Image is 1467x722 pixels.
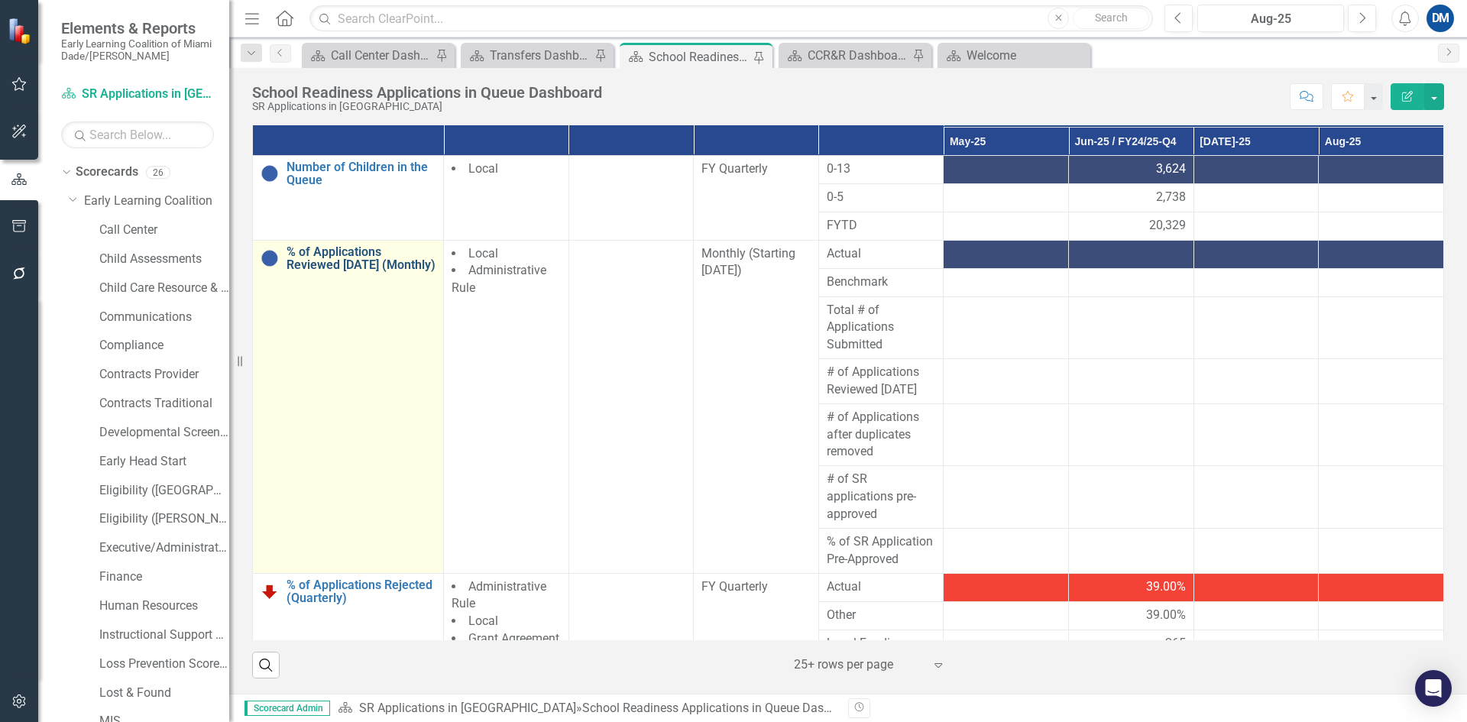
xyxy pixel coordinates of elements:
td: Double-Click to Edit [818,403,944,466]
a: Instructional Support Services [99,626,229,644]
td: Double-Click to Edit [944,296,1069,359]
div: » [338,700,837,717]
td: Double-Click to Edit [818,268,944,296]
span: Local [468,161,498,176]
img: ClearPoint Strategy [8,17,34,44]
td: Double-Click to Edit [568,240,694,573]
div: Open Intercom Messenger [1415,670,1452,707]
div: Monthly (Starting [DATE]) [701,245,811,280]
span: # of Applications Reviewed [DATE] [827,364,936,399]
td: Double-Click to Edit [1069,630,1194,692]
div: Aug-25 [1203,10,1339,28]
a: Welcome [941,46,1086,65]
img: Below Plan [261,582,279,601]
td: Double-Click to Edit [1069,155,1194,183]
a: Child Care Resource & Referral (CCR&R) [99,280,229,297]
td: Double-Click to Edit [944,359,1069,404]
td: Double-Click to Edit [694,240,819,573]
span: Scorecard Admin [244,701,330,716]
td: Double-Click to Edit [818,466,944,529]
td: Double-Click to Edit [818,359,944,404]
span: Administrative Rule [452,263,546,295]
td: Double-Click to Edit [818,155,944,183]
td: Double-Click to Edit [818,296,944,359]
td: Double-Click to Edit [1069,183,1194,212]
a: Number of Children in the Queue [287,160,436,187]
span: 39.00% [1146,607,1186,624]
td: Double-Click to Edit [1319,403,1444,466]
td: Double-Click to Edit [1319,466,1444,529]
div: Call Center Dashboard [331,46,432,65]
a: % of Applications Reviewed [DATE] (Monthly) [287,245,436,272]
img: No Information [261,164,279,183]
td: Double-Click to Edit [568,155,694,240]
img: No Information [261,249,279,267]
a: Eligibility ([GEOGRAPHIC_DATA]) [99,482,229,500]
td: Double-Click to Edit [694,155,819,240]
td: Double-Click to Edit [818,183,944,212]
td: Double-Click to Edit [1069,601,1194,630]
td: Double-Click to Edit [1069,296,1194,359]
td: Double-Click to Edit [1069,573,1194,601]
span: 0-13 [827,160,936,178]
span: Local [468,246,498,261]
a: SR Applications in [GEOGRAPHIC_DATA] [61,86,214,103]
a: Compliance [99,337,229,355]
span: 265 [1165,635,1186,652]
td: Double-Click to Edit [1319,268,1444,296]
span: FYTD [827,217,936,235]
small: Early Learning Coalition of Miami Dade/[PERSON_NAME] [61,37,214,63]
a: Developmental Screening Compliance [99,424,229,442]
div: School Readiness Applications in Queue Dashboard [649,47,750,66]
input: Search ClearPoint... [309,5,1153,32]
a: Communications [99,309,229,326]
td: Double-Click to Edit [818,601,944,630]
td: Double-Click to Edit [1069,403,1194,466]
td: Double-Click to Edit [1193,296,1319,359]
td: Double-Click to Edit Right Click for Context Menu [253,155,444,240]
div: FY Quarterly [701,160,811,178]
button: Search [1073,8,1149,29]
td: Double-Click to Edit [944,466,1069,529]
button: Aug-25 [1197,5,1344,32]
span: Local Funding- Priority 10 (children 0-13) [827,635,936,688]
td: Double-Click to Edit [1193,403,1319,466]
td: Double-Click to Edit [444,240,569,573]
a: % of Applications Rejected (Quarterly) [287,578,436,605]
td: Double-Click to Edit [1193,466,1319,529]
a: Loss Prevention Scorecard [99,656,229,673]
a: Human Resources [99,597,229,615]
a: Contracts Provider [99,366,229,384]
div: 26 [146,166,170,179]
a: Early Head Start [99,453,229,471]
td: Double-Click to Edit Right Click for Context Menu [253,240,444,573]
td: Double-Click to Edit [1193,268,1319,296]
span: Search [1095,11,1128,24]
span: Total # of Applications Submitted [827,302,936,355]
a: Contracts Traditional [99,395,229,413]
span: # of SR applications pre-approved [827,471,936,523]
td: Double-Click to Edit [944,403,1069,466]
a: Eligibility ([PERSON_NAME]) [99,510,229,528]
div: FY Quarterly [701,578,811,596]
a: Early Learning Coalition [84,193,229,210]
td: Double-Click to Edit [1319,296,1444,359]
a: Lost & Found [99,685,229,702]
a: Executive/Administrative [99,539,229,557]
a: SR Applications in [GEOGRAPHIC_DATA] [359,701,576,715]
td: Double-Click to Edit [1069,268,1194,296]
td: Double-Click to Edit [1193,359,1319,404]
td: Double-Click to Edit [818,573,944,601]
span: Benchmark [827,274,936,291]
td: Double-Click to Edit [444,155,569,240]
span: 2,738 [1156,189,1186,206]
td: Double-Click to Edit [1069,359,1194,404]
a: Call Center [99,222,229,239]
button: DM [1427,5,1454,32]
div: SR Applications in [GEOGRAPHIC_DATA] [252,101,602,112]
span: Actual [827,578,936,596]
span: Actual [827,245,936,263]
span: Local [468,614,498,628]
span: # of Applications after duplicates removed [827,409,936,461]
span: Grant Agreement [468,631,559,646]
